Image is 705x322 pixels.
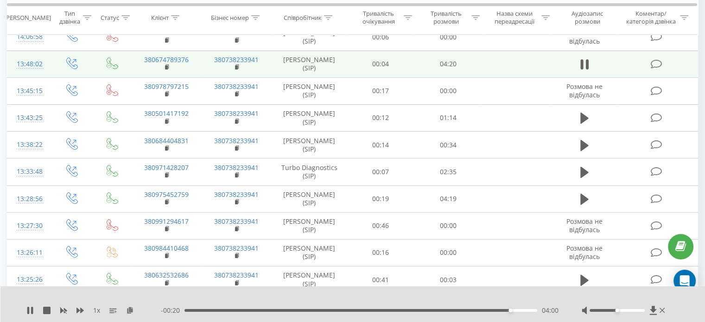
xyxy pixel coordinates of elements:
[17,82,41,100] div: 13:45:15
[414,77,482,104] td: 00:00
[214,28,259,37] a: 380738233941
[414,24,482,51] td: 00:00
[17,28,41,46] div: 14:06:58
[566,28,603,45] span: Розмова не відбулась
[17,271,41,289] div: 13:25:26
[284,13,322,21] div: Співробітник
[58,10,80,25] div: Тип дзвінка
[272,77,347,104] td: [PERSON_NAME] (SIP)
[151,13,169,21] div: Клієнт
[414,266,482,293] td: 00:03
[214,271,259,279] a: 380738233941
[508,309,512,312] div: Accessibility label
[356,10,402,25] div: Тривалість очікування
[272,24,347,51] td: [PERSON_NAME] (SIP)
[414,185,482,212] td: 04:19
[144,190,189,199] a: 380975452759
[490,10,539,25] div: Назва схеми переадресації
[272,132,347,158] td: [PERSON_NAME] (SIP)
[414,51,482,77] td: 04:20
[144,271,189,279] a: 380632532686
[272,158,347,185] td: Turbo Diagnostics (SIP)
[144,136,189,145] a: 380684404831
[214,244,259,253] a: 380738233941
[211,13,249,21] div: Бізнес номер
[272,104,347,131] td: [PERSON_NAME] (SIP)
[214,136,259,145] a: 380738233941
[347,185,414,212] td: 00:19
[101,13,119,21] div: Статус
[272,212,347,239] td: [PERSON_NAME] (SIP)
[93,306,100,315] span: 1 x
[17,163,41,181] div: 13:33:48
[560,10,615,25] div: Аудіозапис розмови
[272,266,347,293] td: [PERSON_NAME] (SIP)
[144,217,189,226] a: 380991294617
[414,239,482,266] td: 00:00
[623,10,678,25] div: Коментар/категорія дзвінка
[144,163,189,172] a: 380971428207
[542,306,559,315] span: 04:00
[214,163,259,172] a: 380738233941
[214,109,259,118] a: 380738233941
[414,132,482,158] td: 00:34
[423,10,469,25] div: Тривалість розмови
[414,104,482,131] td: 01:14
[144,28,189,37] a: 380978844064
[17,217,41,235] div: 13:27:30
[347,51,414,77] td: 00:04
[347,158,414,185] td: 00:07
[214,190,259,199] a: 380738233941
[4,13,51,21] div: [PERSON_NAME]
[414,158,482,185] td: 02:35
[673,270,696,292] div: Open Intercom Messenger
[161,306,184,315] span: - 00:20
[17,244,41,262] div: 13:26:11
[347,132,414,158] td: 00:14
[17,109,41,127] div: 13:43:25
[17,190,41,208] div: 13:28:56
[214,217,259,226] a: 380738233941
[347,266,414,293] td: 00:41
[272,239,347,266] td: [PERSON_NAME] (SIP)
[414,212,482,239] td: 00:00
[17,136,41,154] div: 13:38:22
[347,24,414,51] td: 00:06
[214,82,259,91] a: 380738233941
[144,109,189,118] a: 380501417192
[566,217,603,234] span: Розмова не відбулась
[347,77,414,104] td: 00:17
[566,82,603,99] span: Розмова не відбулась
[144,82,189,91] a: 380978797215
[272,185,347,212] td: [PERSON_NAME] (SIP)
[615,309,619,312] div: Accessibility label
[144,55,189,64] a: 380674789376
[214,55,259,64] a: 380738233941
[347,104,414,131] td: 00:12
[272,51,347,77] td: [PERSON_NAME] (SIP)
[566,244,603,261] span: Розмова не відбулась
[17,55,41,73] div: 13:48:02
[347,212,414,239] td: 00:46
[144,244,189,253] a: 380984410468
[347,239,414,266] td: 00:16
